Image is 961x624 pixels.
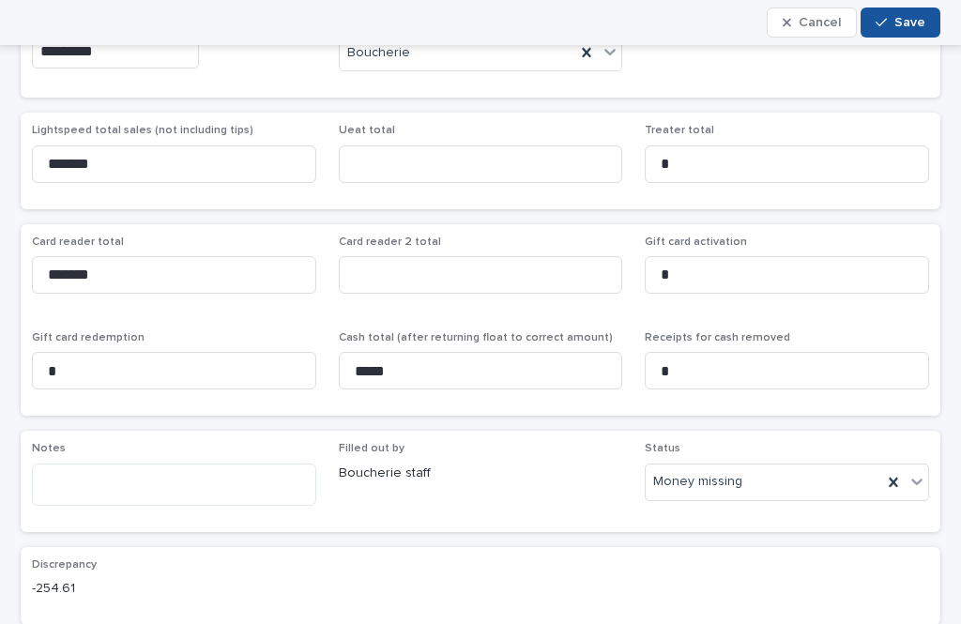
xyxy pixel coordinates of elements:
span: Money missing [653,472,742,492]
span: Gift card redemption [32,332,145,343]
button: Cancel [767,8,857,38]
p: -254.61 [32,579,316,599]
span: Status [645,443,680,454]
span: Gift card activation [645,236,747,248]
span: Cancel [799,16,841,29]
p: Boucherie staff [339,464,623,483]
span: Cash total (after returning float to correct amount) [339,332,613,343]
span: Card reader total [32,236,124,248]
span: Filled out by [339,443,404,454]
span: Discrepancy [32,559,97,571]
span: Receipts for cash removed [645,332,790,343]
span: Boucherie [347,43,410,63]
span: Card reader 2 total [339,236,441,248]
button: Save [861,8,940,38]
span: Notes [32,443,66,454]
span: Lightspeed total sales (not including tips) [32,125,253,136]
span: Save [894,16,925,29]
span: Ueat total [339,125,395,136]
span: Treater total [645,125,714,136]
